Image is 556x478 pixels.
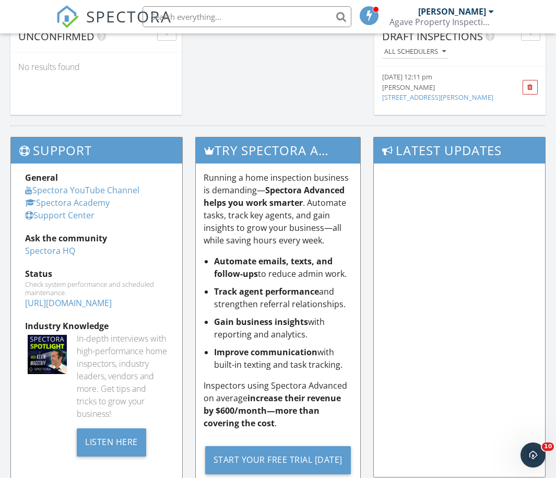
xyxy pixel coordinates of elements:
[196,137,361,163] h3: Try spectora advanced [DATE]
[214,316,308,328] strong: Gain business insights
[214,286,319,297] strong: Track agent performance
[382,72,512,102] a: [DATE] 12:11 pm [PERSON_NAME] [STREET_ADDRESS][PERSON_NAME]
[204,184,345,208] strong: Spectora Advanced helps you work smarter
[77,332,168,420] div: In-depth interviews with high-performance home inspectors, industry leaders, vendors and more. Ge...
[25,232,168,244] div: Ask the community
[25,184,139,196] a: Spectora YouTube Channel
[382,83,512,92] div: [PERSON_NAME]
[25,197,110,208] a: Spectora Academy
[56,14,172,36] a: SPECTORA
[520,442,546,468] iframe: Intercom live chat
[374,137,545,163] h3: Latest Updates
[382,92,493,102] a: [STREET_ADDRESS][PERSON_NAME]
[25,280,168,297] div: Check system performance and scheduled maintenance.
[418,6,486,17] div: [PERSON_NAME]
[77,435,146,447] a: Listen Here
[86,5,172,27] span: SPECTORA
[382,29,483,43] span: Draft Inspections
[214,346,317,358] strong: Improve communication
[542,442,554,451] span: 10
[25,172,58,183] strong: General
[204,392,341,429] strong: increase their revenue by $600/month—more than covering the cost
[214,255,353,280] li: to reduce admin work.
[10,53,182,81] div: No results found
[204,171,353,247] p: Running a home inspection business is demanding— . Automate tasks, track key agents, and gain ins...
[25,320,168,332] div: Industry Knowledge
[384,48,446,55] div: All schedulers
[205,446,351,474] div: Start Your Free Trial [DATE]
[382,72,512,82] div: [DATE] 12:11 pm
[25,267,168,280] div: Status
[28,335,67,374] img: Spectoraspolightmain
[25,297,112,309] a: [URL][DOMAIN_NAME]
[214,285,353,310] li: and strengthen referral relationships.
[214,255,333,279] strong: Automate emails, texts, and follow-ups
[11,137,182,163] h3: Support
[143,6,351,27] input: Search everything...
[56,5,79,28] img: The Best Home Inspection Software - Spectora
[214,346,353,371] li: with built-in texting and task tracking.
[204,379,353,429] p: Inspectors using Spectora Advanced on average .
[25,245,75,257] a: Spectora HQ
[382,45,448,59] button: All schedulers
[77,428,146,457] div: Listen Here
[389,17,494,27] div: Agave Property Inspections, PLLC
[18,29,94,43] span: Unconfirmed
[25,209,94,221] a: Support Center
[214,316,353,341] li: with reporting and analytics.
